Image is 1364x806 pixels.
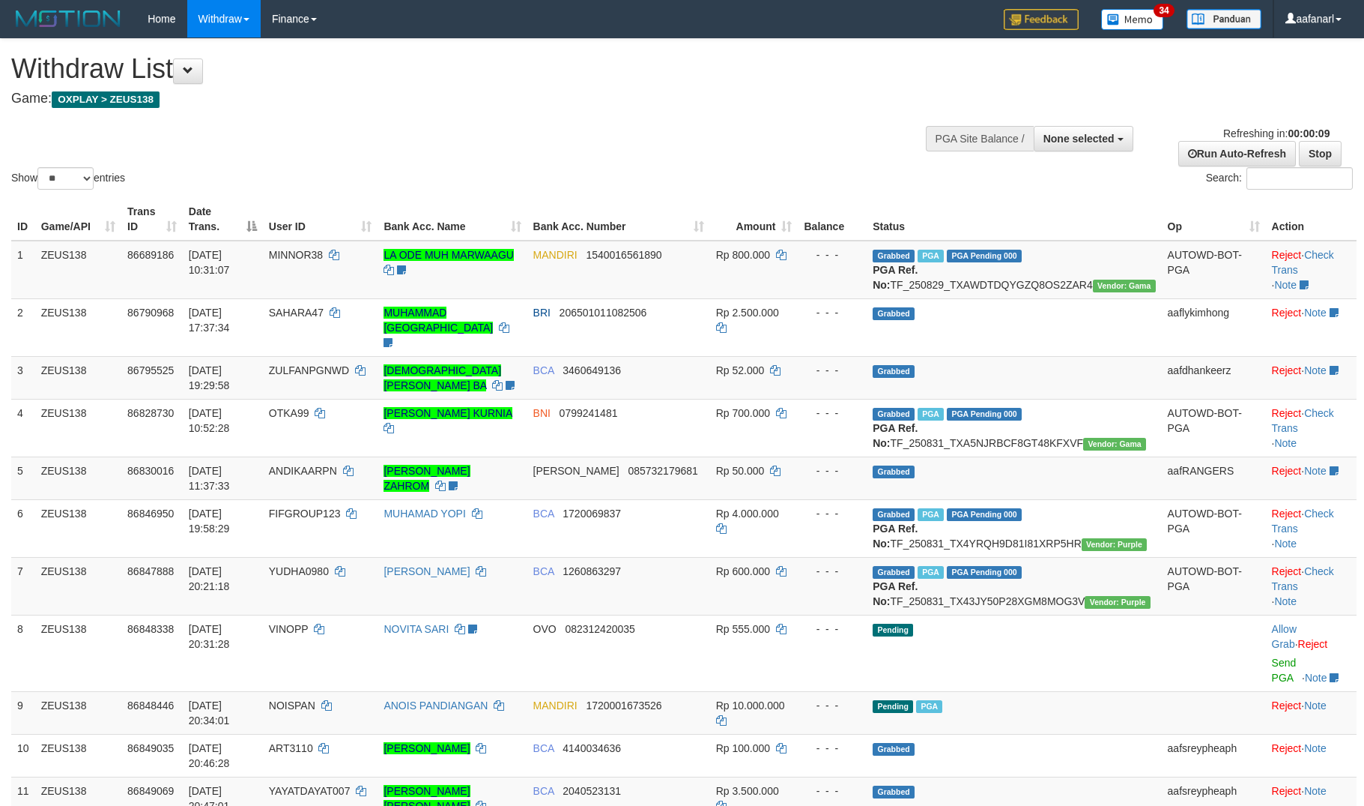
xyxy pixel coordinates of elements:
[1272,742,1302,754] a: Reject
[533,465,619,477] span: [PERSON_NAME]
[1272,249,1334,276] a: Check Trans
[1272,508,1334,535] a: Check Trans
[716,623,770,635] span: Rp 555.000
[1304,307,1327,319] a: Note
[1266,499,1357,557] td: · ·
[918,508,944,521] span: Marked by aafnoeunsreypich
[384,307,493,334] a: MUHAMMAD [GEOGRAPHIC_DATA]
[11,557,35,615] td: 7
[804,305,861,320] div: - - -
[873,250,915,262] span: Grabbed
[1266,615,1357,691] td: ·
[127,465,174,477] span: 86830016
[1272,623,1297,650] a: Allow Grab
[1162,241,1266,299] td: AUTOWD-BOT-PGA
[716,508,779,520] span: Rp 4.000.000
[269,742,313,754] span: ART3110
[947,566,1022,579] span: PGA Pending
[11,198,35,241] th: ID
[189,742,230,769] span: [DATE] 20:46:28
[527,198,710,241] th: Bank Acc. Number: activate to sort column ascending
[1043,133,1115,145] span: None selected
[1272,700,1302,712] a: Reject
[1272,565,1334,592] a: Check Trans
[1266,734,1357,777] td: ·
[867,399,1161,457] td: TF_250831_TXA5NJRBCF8GT48KFXVF
[1272,364,1302,376] a: Reject
[804,506,861,521] div: - - -
[533,407,551,419] span: BNI
[189,307,230,334] span: [DATE] 17:37:34
[1162,298,1266,356] td: aaflykimhong
[269,700,315,712] span: NOISPAN
[1266,198,1357,241] th: Action
[11,734,35,777] td: 10
[873,523,918,550] b: PGA Ref. No:
[11,54,894,84] h1: Withdraw List
[716,249,770,261] span: Rp 800.000
[189,465,230,492] span: [DATE] 11:37:33
[710,198,798,241] th: Amount: activate to sort column ascending
[183,198,263,241] th: Date Trans.: activate to sort column descending
[804,247,861,262] div: - - -
[127,623,174,635] span: 86848338
[189,508,230,535] span: [DATE] 19:58:29
[716,785,779,797] span: Rp 3.500.000
[533,700,578,712] span: MANDIRI
[563,742,621,754] span: Copy 4140034636 to clipboard
[1266,399,1357,457] td: · ·
[189,249,230,276] span: [DATE] 10:31:07
[269,364,349,376] span: ZULFANPGNWD
[384,623,449,635] a: NOVITA SARI
[628,465,697,477] span: Copy 085732179681 to clipboard
[1186,9,1261,29] img: panduan.png
[127,307,174,319] span: 86790968
[867,241,1161,299] td: TF_250829_TXAWDTDQYGZQ8OS2ZAR4
[127,249,174,261] span: 86689186
[804,463,861,478] div: - - -
[586,700,661,712] span: Copy 1720001673526 to clipboard
[918,408,944,421] span: Marked by aafsreyleap
[384,249,513,261] a: LA ODE MUH MARWAAGU
[716,742,770,754] span: Rp 100.000
[1154,4,1174,17] span: 34
[127,508,174,520] span: 86846950
[263,198,378,241] th: User ID: activate to sort column ascending
[716,565,770,577] span: Rp 600.000
[1004,9,1079,30] img: Feedback.jpg
[269,508,341,520] span: FIFGROUP123
[1162,356,1266,399] td: aafdhankeerz
[35,499,121,557] td: ZEUS138
[1083,438,1146,451] span: Vendor URL: https://trx31.1velocity.biz
[1034,126,1133,151] button: None selected
[1272,249,1302,261] a: Reject
[867,499,1161,557] td: TF_250831_TX4YRQH9D81I81XRP5HR
[1266,691,1357,734] td: ·
[918,566,944,579] span: Marked by aafnoeunsreypich
[1272,307,1302,319] a: Reject
[1274,538,1297,550] a: Note
[35,356,121,399] td: ZEUS138
[716,465,765,477] span: Rp 50.000
[1085,596,1150,609] span: Vendor URL: https://trx4.1velocity.biz
[1246,167,1353,190] input: Search:
[1266,298,1357,356] td: ·
[1272,623,1298,650] span: ·
[1288,127,1330,139] strong: 00:00:09
[121,198,183,241] th: Trans ID: activate to sort column ascending
[1082,538,1147,551] span: Vendor URL: https://trx4.1velocity.biz
[1298,638,1328,650] a: Reject
[269,465,337,477] span: ANDIKAARPN
[873,422,918,449] b: PGA Ref. No:
[11,691,35,734] td: 9
[384,508,465,520] a: MUHAMAD YOPI
[189,700,230,727] span: [DATE] 20:34:01
[804,564,861,579] div: - - -
[873,307,915,320] span: Grabbed
[804,622,861,637] div: - - -
[11,399,35,457] td: 4
[804,741,861,756] div: - - -
[1299,141,1342,166] a: Stop
[1178,141,1296,166] a: Run Auto-Refresh
[1304,364,1327,376] a: Note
